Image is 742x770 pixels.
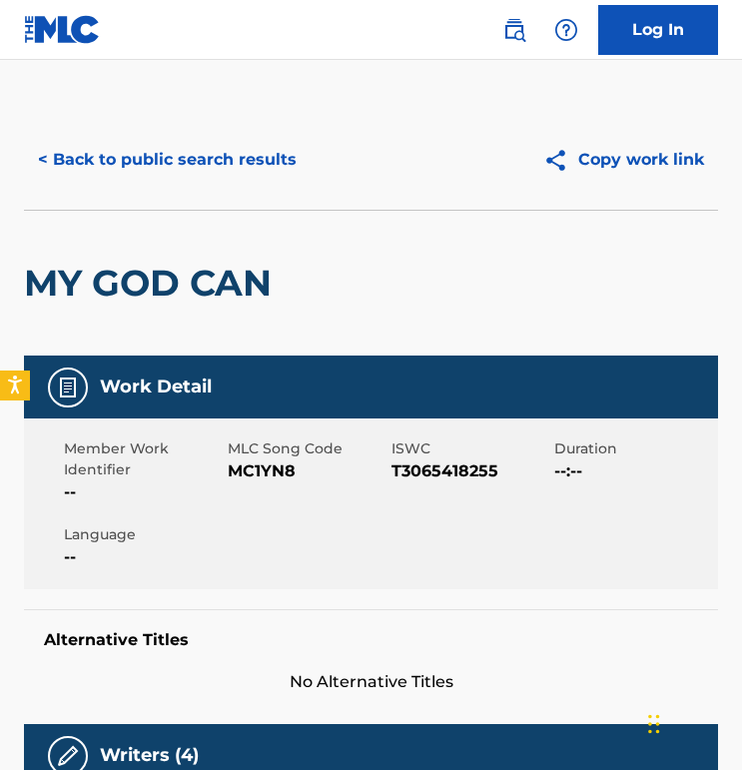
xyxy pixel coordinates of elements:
[100,744,199,767] h5: Writers (4)
[64,480,223,504] span: --
[391,438,550,459] span: ISWC
[546,10,586,50] div: Help
[24,135,311,185] button: < Back to public search results
[494,10,534,50] a: Public Search
[228,438,386,459] span: MLC Song Code
[24,15,101,44] img: MLC Logo
[100,376,212,398] h5: Work Detail
[554,459,713,483] span: --:--
[598,5,718,55] a: Log In
[642,674,742,770] iframe: Chat Widget
[228,459,386,483] span: MC1YN8
[56,376,80,399] img: Work Detail
[24,261,282,306] h2: MY GOD CAN
[554,438,713,459] span: Duration
[529,135,718,185] button: Copy work link
[543,148,578,173] img: Copy work link
[64,438,223,480] span: Member Work Identifier
[554,18,578,42] img: help
[648,694,660,754] div: Drag
[64,545,223,569] span: --
[391,459,550,483] span: T3065418255
[64,524,223,545] span: Language
[502,18,526,42] img: search
[44,630,698,650] h5: Alternative Titles
[24,670,718,694] span: No Alternative Titles
[56,744,80,768] img: Writers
